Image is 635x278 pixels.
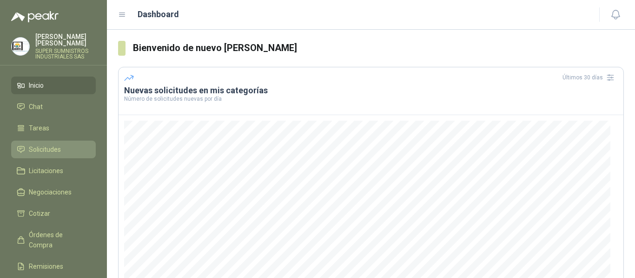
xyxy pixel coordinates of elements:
a: Cotizar [11,205,96,222]
h3: Nuevas solicitudes en mis categorías [124,85,618,96]
span: Solicitudes [29,144,61,155]
span: Licitaciones [29,166,63,176]
span: Remisiones [29,261,63,272]
h3: Bienvenido de nuevo [PERSON_NAME] [133,41,624,55]
h1: Dashboard [138,8,179,21]
a: Negociaciones [11,183,96,201]
span: Chat [29,102,43,112]
span: Inicio [29,80,44,91]
span: Órdenes de Compra [29,230,87,250]
img: Logo peakr [11,11,59,22]
p: [PERSON_NAME] [PERSON_NAME] [35,33,96,46]
div: Últimos 30 días [562,70,618,85]
p: SUPER SUMNISTROS INDUSTRIALES SAS [35,48,96,59]
p: Número de solicitudes nuevas por día [124,96,618,102]
a: Licitaciones [11,162,96,180]
a: Inicio [11,77,96,94]
a: Solicitudes [11,141,96,158]
a: Tareas [11,119,96,137]
img: Company Logo [12,38,29,55]
a: Remisiones [11,258,96,275]
span: Tareas [29,123,49,133]
span: Cotizar [29,208,50,219]
a: Chat [11,98,96,116]
a: Órdenes de Compra [11,226,96,254]
span: Negociaciones [29,187,72,197]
